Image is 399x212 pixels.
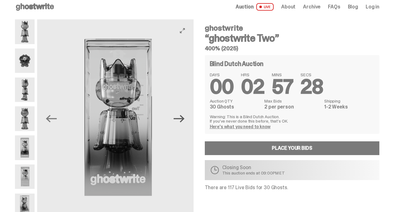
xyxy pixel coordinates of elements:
[222,165,285,170] p: Closing Soon
[324,99,374,103] dt: Shipping
[222,171,285,175] p: This auction ends at 09:00PM ET
[210,104,261,109] dd: 30 Ghosts
[45,112,58,126] button: Previous
[236,3,274,11] a: Auction LIVE
[272,73,293,77] span: MINS
[179,27,186,34] button: View full-screen
[264,104,320,109] dd: 2 per person
[241,73,264,77] span: HRS
[303,4,320,9] a: Archive
[264,99,320,103] dt: Max Bids
[236,4,254,9] span: Auction
[328,4,340,9] a: FAQs
[210,74,234,100] span: 00
[205,46,380,51] h5: 400% (2025)
[210,99,261,103] dt: Auction QTY
[15,48,35,73] img: ghostwrite_Two_13.png
[300,73,323,77] span: SECS
[210,114,375,123] p: Warning: This is a Blind Dutch Auction. If you’ve never done this before, that’s OK.
[210,73,234,77] span: DAYS
[256,3,274,11] span: LIVE
[205,185,380,190] p: There are 117 Live Bids for 30 Ghosts.
[15,135,35,160] img: ghostwrite_Two_14.png
[272,74,293,100] span: 57
[15,19,35,44] img: ghostwrite_Two_1.png
[324,104,374,109] dd: 1-2 Weeks
[205,24,380,32] h4: ghostwrite
[241,74,264,100] span: 02
[15,78,35,102] img: ghostwrite_Two_2.png
[210,124,271,129] a: Here's what you need to know
[348,4,358,9] a: Blog
[172,112,186,126] button: Next
[281,4,296,9] a: About
[366,4,379,9] a: Log in
[205,141,380,155] a: Place your Bids
[15,164,35,189] img: ghostwrite_Two_17.png
[210,61,263,67] h4: Blind Dutch Auction
[205,33,380,43] h3: “ghostwrite Two”
[15,106,35,131] img: ghostwrite_Two_8.png
[300,74,323,100] span: 28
